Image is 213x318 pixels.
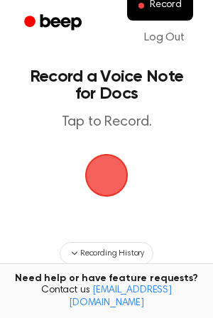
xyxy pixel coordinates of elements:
[26,68,187,102] h1: Record a Voice Note for Docs
[130,21,199,55] a: Log Out
[69,285,172,308] a: [EMAIL_ADDRESS][DOMAIN_NAME]
[9,285,204,309] span: Contact us
[14,9,94,37] a: Beep
[26,114,187,131] p: Tap to Record.
[60,242,153,265] button: Recording History
[80,247,144,260] span: Recording History
[85,154,128,197] img: Beep Logo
